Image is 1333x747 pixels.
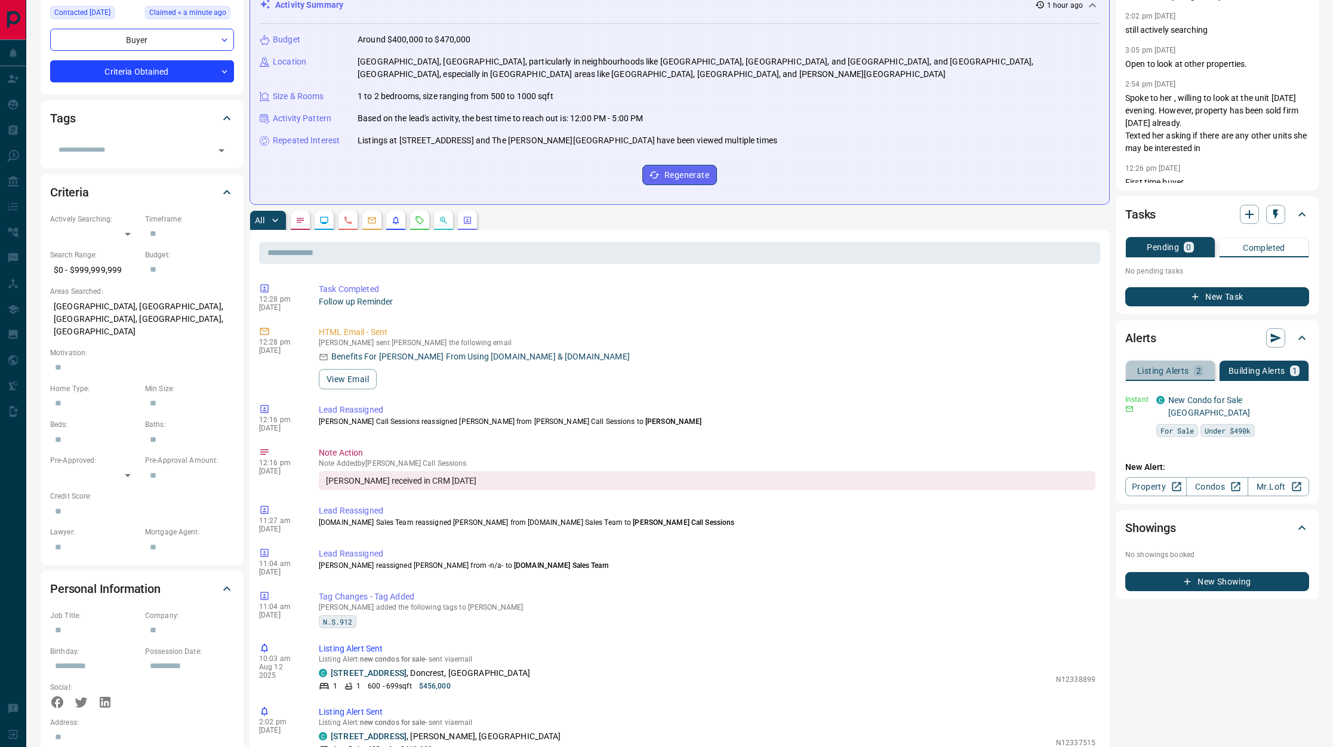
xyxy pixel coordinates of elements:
[1292,367,1297,375] p: 1
[514,561,608,570] span: [DOMAIN_NAME] Sales Team
[259,718,301,726] p: 2:02 pm
[645,417,701,426] span: [PERSON_NAME]
[50,178,234,207] div: Criteria
[319,404,1095,416] p: Lead Reassigned
[319,326,1095,339] p: HTML Email - Sent
[319,447,1095,459] p: Note Action
[642,165,717,185] button: Regenerate
[50,419,139,430] p: Beds:
[259,416,301,424] p: 12:16 pm
[319,459,1095,468] p: Note Added by [PERSON_NAME] Call Sessions
[54,7,110,19] span: Contacted [DATE]
[259,467,301,475] p: [DATE]
[439,216,448,225] svg: Opportunities
[358,134,777,147] p: Listings at [STREET_ADDRESS] and The [PERSON_NAME][GEOGRAPHIC_DATA] have been viewed multiple times
[360,655,425,663] span: new condos for sale
[1205,425,1251,436] span: Under $490k
[50,183,89,202] h2: Criteria
[319,283,1095,296] p: Task Completed
[50,104,234,133] div: Tags
[259,611,301,619] p: [DATE]
[145,527,234,537] p: Mortgage Agent:
[319,560,1095,571] p: [PERSON_NAME] reassigned [PERSON_NAME] from -n/a- to
[319,416,1095,427] p: [PERSON_NAME] Call Sessions reassigned [PERSON_NAME] from [PERSON_NAME] Call Sessions to
[1168,395,1250,417] a: New Condo for Sale [GEOGRAPHIC_DATA]
[259,560,301,568] p: 11:04 am
[145,455,234,466] p: Pre-Approval Amount:
[50,646,139,657] p: Birthday:
[1160,425,1194,436] span: For Sale
[1125,80,1176,88] p: 2:54 pm [DATE]
[319,732,327,740] div: condos.ca
[145,383,234,394] p: Min Size:
[319,517,1095,528] p: [DOMAIN_NAME] Sales Team reassigned [PERSON_NAME] from [DOMAIN_NAME] Sales Team to
[259,602,301,611] p: 11:04 am
[323,616,352,628] span: N.S.912
[319,706,1095,718] p: Listing Alert Sent
[367,216,377,225] svg: Emails
[259,654,301,663] p: 10:03 am
[259,424,301,432] p: [DATE]
[50,610,139,621] p: Job Title:
[213,142,230,159] button: Open
[50,491,234,502] p: Credit Score:
[149,7,226,19] span: Claimed < a minute ago
[255,216,264,225] p: All
[319,655,1095,663] p: Listing Alert : - sent via email
[50,574,234,603] div: Personal Information
[1229,367,1285,375] p: Building Alerts
[1125,405,1134,413] svg: Email
[1125,324,1309,352] div: Alerts
[1125,12,1176,20] p: 2:02 pm [DATE]
[50,579,161,598] h2: Personal Information
[319,603,1095,611] p: [PERSON_NAME] added the following tags to [PERSON_NAME]
[419,681,451,691] p: $456,000
[319,296,1095,308] p: Follow up Reminder
[1243,244,1285,252] p: Completed
[50,214,139,225] p: Actively Searching:
[50,250,139,260] p: Search Range:
[1125,262,1309,280] p: No pending tasks
[145,214,234,225] p: Timeframe:
[360,718,425,727] span: new condos for sale
[145,250,234,260] p: Budget:
[1125,518,1176,537] h2: Showings
[331,351,630,363] p: Benefits For [PERSON_NAME] From Using [DOMAIN_NAME] & [DOMAIN_NAME]
[1125,572,1309,591] button: New Showing
[259,346,301,355] p: [DATE]
[1186,243,1191,251] p: 0
[50,297,234,342] p: [GEOGRAPHIC_DATA], [GEOGRAPHIC_DATA], [GEOGRAPHIC_DATA], [GEOGRAPHIC_DATA], [GEOGRAPHIC_DATA]
[1196,367,1201,375] p: 2
[1125,176,1309,214] p: First time buyer Not preapproved [DATE] evening.
[331,667,530,680] p: , Doncrest, [GEOGRAPHIC_DATA]
[273,134,340,147] p: Repeated Interest
[50,383,139,394] p: Home Type:
[415,216,424,225] svg: Requests
[319,369,377,389] button: View Email
[1125,200,1309,229] div: Tasks
[50,260,139,280] p: $0 - $999,999,999
[331,730,561,743] p: , [PERSON_NAME], [GEOGRAPHIC_DATA]
[319,548,1095,560] p: Lead Reassigned
[50,6,139,23] div: Wed May 28 2025
[358,90,553,103] p: 1 to 2 bedrooms, size ranging from 500 to 1000 sqft
[319,471,1095,490] div: [PERSON_NAME] received in CRM [DATE]
[259,525,301,533] p: [DATE]
[50,60,234,82] div: Criteria Obtained
[358,56,1100,81] p: [GEOGRAPHIC_DATA], [GEOGRAPHIC_DATA], particularly in neighbourhoods like [GEOGRAPHIC_DATA], [GEO...
[1125,514,1309,542] div: Showings
[1125,287,1309,306] button: New Task
[1156,396,1165,404] div: condos.ca
[319,643,1095,655] p: Listing Alert Sent
[259,338,301,346] p: 12:28 pm
[259,568,301,576] p: [DATE]
[1186,477,1248,496] a: Condos
[273,56,306,68] p: Location
[319,591,1095,603] p: Tag Changes - Tag Added
[356,681,361,691] p: 1
[1125,477,1187,496] a: Property
[633,518,734,527] span: [PERSON_NAME] Call Sessions
[358,33,471,46] p: Around $400,000 to $470,000
[50,286,234,297] p: Areas Searched:
[50,455,139,466] p: Pre-Approved:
